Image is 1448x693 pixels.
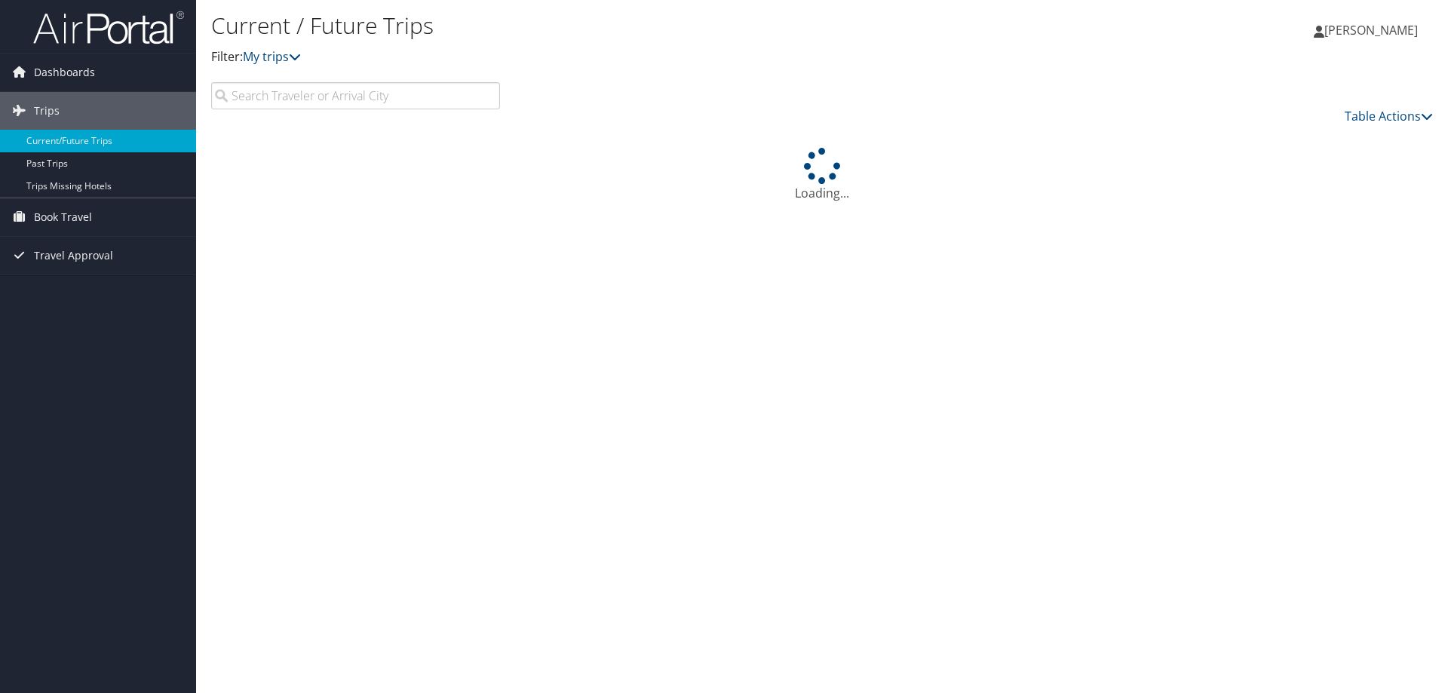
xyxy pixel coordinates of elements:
a: Table Actions [1345,108,1433,124]
input: Search Traveler or Arrival City [211,82,500,109]
p: Filter: [211,48,1026,67]
img: airportal-logo.png [33,10,184,45]
div: Loading... [211,148,1433,202]
span: Travel Approval [34,237,113,274]
span: Trips [34,92,60,130]
span: Dashboards [34,54,95,91]
a: My trips [243,48,301,65]
h1: Current / Future Trips [211,10,1026,41]
span: Book Travel [34,198,92,236]
span: [PERSON_NAME] [1324,22,1418,38]
a: [PERSON_NAME] [1314,8,1433,53]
